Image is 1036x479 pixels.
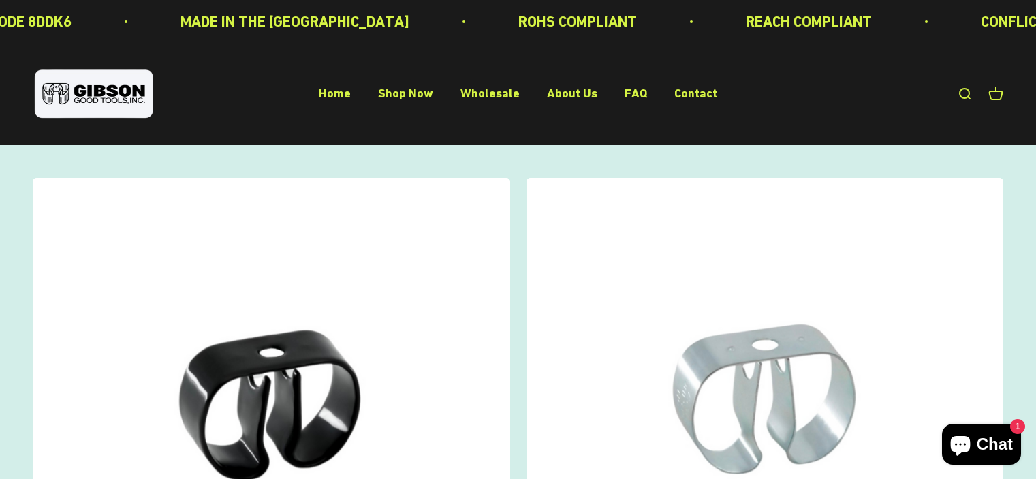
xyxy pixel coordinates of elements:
[547,87,597,101] a: About Us
[674,87,717,101] a: Contact
[319,87,351,101] a: Home
[625,87,647,101] a: FAQ
[460,87,520,101] a: Wholesale
[744,10,870,33] p: REACH COMPLIANT
[378,87,433,101] a: Shop Now
[517,10,635,33] p: ROHS COMPLIANT
[179,10,408,33] p: MADE IN THE [GEOGRAPHIC_DATA]
[938,424,1025,468] inbox-online-store-chat: Shopify online store chat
